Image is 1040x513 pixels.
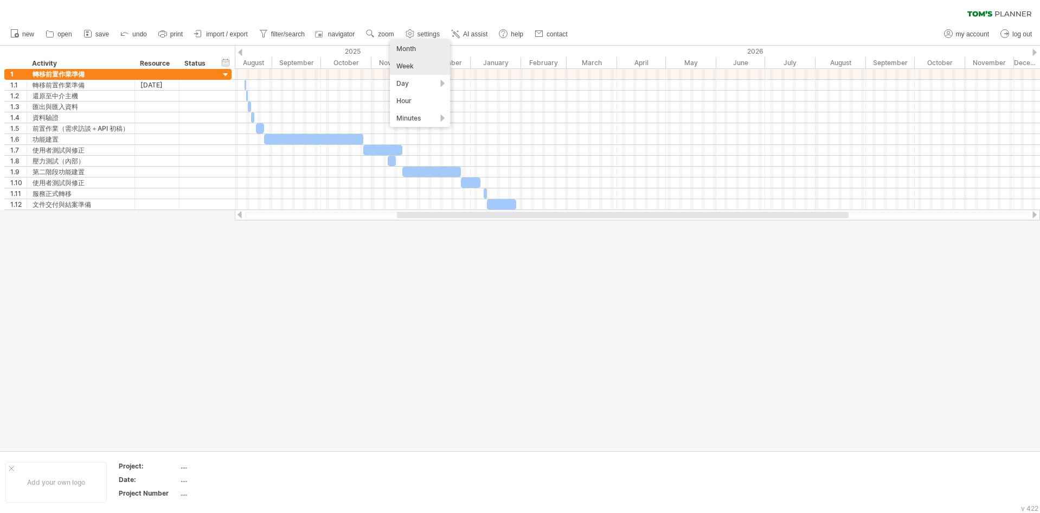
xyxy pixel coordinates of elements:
div: 資料驗證 [33,112,129,123]
div: Resource [140,58,173,69]
div: November 2026 [965,57,1014,68]
div: .... [181,489,272,498]
div: Activity [32,58,129,69]
div: .... [181,475,272,484]
a: log out [998,27,1035,41]
span: my account [956,30,989,38]
div: 1.10 [10,178,27,188]
div: 還原至中介主機 [33,91,129,101]
div: Week [390,58,450,75]
a: navigator [313,27,358,41]
div: June 2026 [716,57,765,68]
a: zoom [363,27,397,41]
div: Hour [390,92,450,110]
div: 1 [10,69,27,79]
div: Project: [119,461,178,471]
div: 1.5 [10,123,27,134]
div: March 2026 [567,57,617,68]
span: zoom [378,30,394,38]
div: January 2026 [471,57,521,68]
div: 1.11 [10,188,27,199]
a: undo [118,27,150,41]
div: November 2025 [371,57,420,68]
a: new [8,27,37,41]
div: August 2026 [816,57,866,68]
span: open [57,30,72,38]
span: new [22,30,34,38]
div: Project Number [119,489,178,498]
span: settings [418,30,440,38]
div: 功能建置 [33,134,129,144]
a: filter/search [256,27,308,41]
div: October 2025 [321,57,371,68]
div: 第二階段功能建置 [33,167,129,177]
a: print [156,27,186,41]
div: Minutes [390,110,450,127]
a: my account [941,27,992,41]
div: Date: [119,475,178,484]
div: 1.4 [10,112,27,123]
div: 1.7 [10,145,27,155]
div: April 2026 [617,57,666,68]
div: 1.2 [10,91,27,101]
a: AI assist [448,27,491,41]
span: undo [132,30,147,38]
span: filter/search [271,30,305,38]
div: July 2026 [765,57,816,68]
div: 文件交付與結案準備 [33,199,129,210]
span: AI assist [463,30,487,38]
div: Day [390,75,450,92]
div: 轉移前置作業準備 [33,80,129,90]
span: print [170,30,183,38]
span: import / export [206,30,248,38]
div: 1.1 [10,80,27,90]
div: 1.3 [10,102,27,112]
a: import / export [191,27,251,41]
div: .... [181,461,272,471]
div: 匯出與匯入資料 [33,102,129,112]
div: September 2026 [866,57,915,68]
div: Status [184,58,208,69]
div: 1.8 [10,156,27,166]
div: May 2026 [666,57,716,68]
span: contact [547,30,568,38]
div: 1.12 [10,199,27,210]
a: contact [532,27,571,41]
div: 轉移前置作業準備 [33,69,129,79]
div: 使用者測試與修正 [33,145,129,155]
span: help [511,30,523,38]
span: log out [1012,30,1032,38]
div: 1.6 [10,134,27,144]
a: help [496,27,527,41]
a: save [81,27,112,41]
div: Add your own logo [5,462,107,503]
div: October 2026 [915,57,965,68]
div: September 2025 [272,57,321,68]
div: [DATE] [140,80,174,90]
div: 壓力測試（內部） [33,156,129,166]
div: Month [390,40,450,58]
div: 使用者測試與修正 [33,178,129,188]
div: August 2025 [222,57,272,68]
span: navigator [328,30,355,38]
span: save [95,30,109,38]
a: settings [403,27,443,41]
div: February 2026 [521,57,567,68]
div: 服務正式轉移 [33,188,129,199]
a: open [43,27,75,41]
div: v 422 [1021,504,1038,512]
div: 前置作業（需求訪談＋API 初稿） [33,123,129,134]
div: 1.9 [10,167,27,177]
